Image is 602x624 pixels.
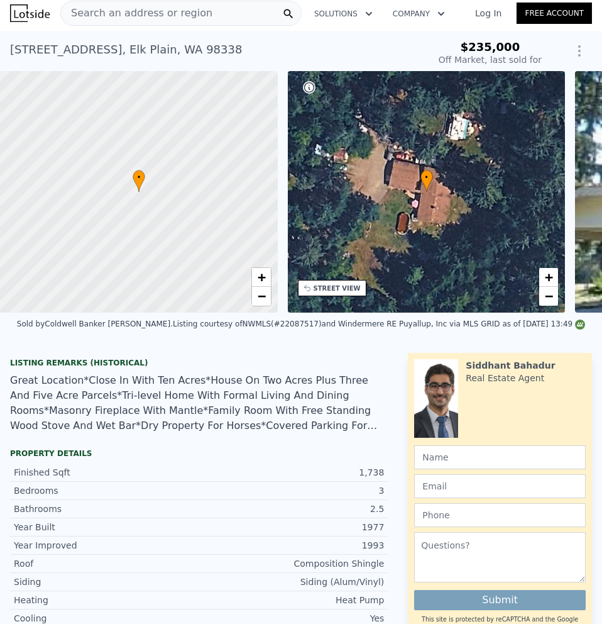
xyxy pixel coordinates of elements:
span: Search an address or region [61,6,212,21]
span: + [545,269,553,285]
div: 2.5 [199,503,385,515]
a: Zoom out [539,287,558,306]
a: Zoom in [539,268,558,287]
div: 1993 [199,539,385,552]
a: Zoom out [252,287,271,306]
div: Property details [10,448,388,459]
button: Company [383,3,455,25]
div: Bedrooms [14,484,199,497]
div: Real Estate Agent [466,372,544,384]
span: • [420,172,433,183]
div: STREET VIEW [314,284,361,293]
div: Year Built [14,521,199,533]
span: − [545,288,553,304]
button: Submit [414,590,586,610]
div: 1977 [199,521,385,533]
div: Heat Pump [199,594,385,606]
div: Off Market, last sold for [439,53,542,66]
div: • [133,170,145,192]
div: Siddhant Bahadur [466,359,555,372]
div: • [420,170,433,192]
span: $235,000 [461,40,520,53]
button: Solutions [304,3,383,25]
img: NWMLS Logo [575,320,585,330]
div: Bathrooms [14,503,199,515]
div: Roof [14,557,199,570]
input: Phone [414,503,586,527]
div: Siding [14,576,199,588]
div: Great Location*Close In With Ten Acres*House On Two Acres Plus Three And Five Acre Parcels*Tri-le... [10,373,388,433]
div: Listing Remarks (Historical) [10,358,388,368]
div: Finished Sqft [14,466,199,479]
input: Name [414,445,586,469]
span: − [257,288,265,304]
span: + [257,269,265,285]
div: [STREET_ADDRESS] , Elk Plain , WA 98338 [10,41,242,58]
a: Free Account [517,3,592,24]
a: Log In [460,7,517,19]
div: Sold by Coldwell Banker [PERSON_NAME] . [17,320,173,328]
div: Heating [14,594,199,606]
div: Siding (Alum/Vinyl) [199,576,385,588]
span: • [133,172,145,183]
div: 3 [199,484,385,497]
div: Composition Shingle [199,557,385,570]
div: Year Improved [14,539,199,552]
input: Email [414,474,586,498]
a: Zoom in [252,268,271,287]
div: Listing courtesy of NWMLS (#22087517) and Windermere RE Puyallup, Inc via MLS GRID as of [DATE] 1... [173,320,585,328]
img: Lotside [10,4,50,22]
button: Show Options [567,38,592,64]
div: 1,738 [199,466,385,479]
